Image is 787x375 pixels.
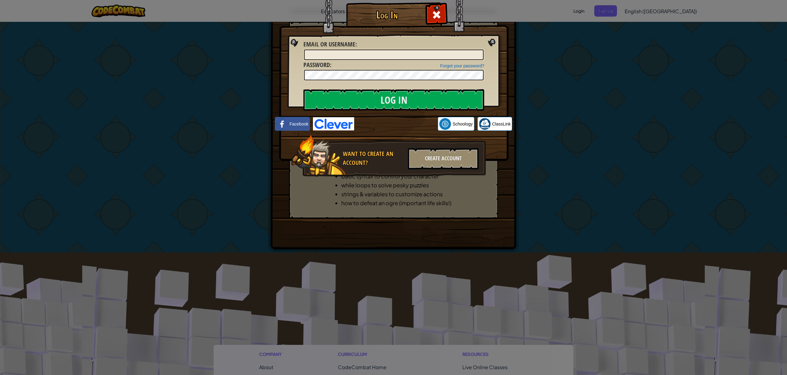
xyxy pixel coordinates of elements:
[303,89,484,111] input: Log In
[440,63,484,68] a: Forgot your password?
[303,40,355,48] span: Email or Username
[408,148,479,170] div: Create Account
[303,61,331,70] label: :
[290,121,308,127] span: Facebook
[492,121,511,127] span: ClassLink
[343,150,404,167] div: Want to create an account?
[479,118,491,130] img: classlink-logo-small.png
[348,10,426,20] h1: Log In
[453,121,473,127] span: Schoology
[313,117,354,130] img: clever-logo-blue.png
[439,118,451,130] img: schoology.png
[354,117,438,131] iframe: Sign in with Google Button
[303,40,357,49] label: :
[303,61,330,69] span: Password
[276,118,288,130] img: facebook_small.png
